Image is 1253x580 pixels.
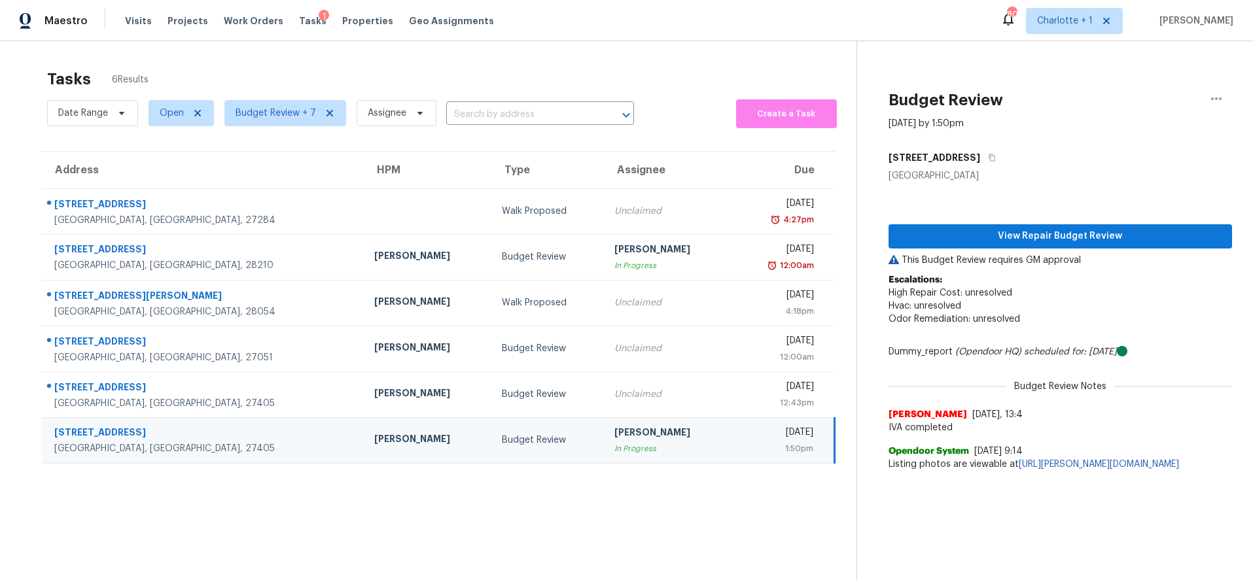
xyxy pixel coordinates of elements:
span: Opendoor System [889,445,969,458]
span: [DATE] 9:14 [974,447,1023,456]
div: [DATE] [742,288,814,305]
div: [GEOGRAPHIC_DATA], [GEOGRAPHIC_DATA], 27284 [54,214,353,227]
th: Due [732,152,834,188]
img: Overdue Alarm Icon [767,259,777,272]
span: Projects [168,14,208,27]
span: Create a Task [743,107,830,122]
span: Hvac: unresolved [889,301,961,311]
div: Unclaimed [614,388,721,401]
div: [PERSON_NAME] [374,386,481,403]
h2: Budget Review [889,94,1003,107]
div: Budget Review [502,250,594,264]
div: [DATE] [742,334,814,350]
a: [URL][PERSON_NAME][DOMAIN_NAME] [1019,460,1179,469]
div: [PERSON_NAME] [374,341,481,357]
div: [PERSON_NAME] [614,243,721,259]
span: Open [160,107,184,120]
div: 1:50pm [742,442,813,455]
span: Budget Review + 7 [236,107,316,120]
span: Tasks [299,16,326,26]
span: IVA completed [889,421,1233,434]
h2: Tasks [47,73,91,86]
div: [GEOGRAPHIC_DATA] [889,169,1233,182]
div: [STREET_ADDRESS] [54,335,353,351]
span: View Repair Budget Review [899,228,1222,245]
i: (Opendoor HQ) [955,347,1021,356]
div: Budget Review [502,342,594,355]
span: Assignee [368,107,406,120]
div: In Progress [614,442,721,455]
span: Visits [125,14,152,27]
div: Unclaimed [614,342,721,355]
b: Escalations: [889,275,942,284]
div: [DATE] [742,197,814,213]
th: Type [491,152,605,188]
div: [STREET_ADDRESS][PERSON_NAME] [54,289,353,305]
th: Address [42,152,364,188]
button: Create a Task [736,99,836,128]
div: 12:00am [742,350,814,364]
div: [PERSON_NAME] [374,249,481,265]
div: [STREET_ADDRESS] [54,243,353,259]
div: Walk Proposed [502,205,594,218]
span: Geo Assignments [409,14,494,27]
span: Listing photos are viewable at [889,458,1233,471]
div: Dummy_report [889,345,1233,358]
div: 12:00am [777,259,814,272]
div: 80 [1007,8,1016,21]
span: Properties [342,14,393,27]
div: Walk Proposed [502,296,594,309]
div: [PERSON_NAME] [374,432,481,449]
div: [STREET_ADDRESS] [54,197,353,214]
div: Unclaimed [614,205,721,218]
span: Date Range [58,107,108,120]
div: Unclaimed [614,296,721,309]
div: [PERSON_NAME] [374,295,481,311]
div: [DATE] [742,243,814,259]
div: [GEOGRAPHIC_DATA], [GEOGRAPHIC_DATA], 27405 [54,442,353,455]
div: 1 [319,10,329,23]
div: [DATE] [742,426,813,442]
span: Odor Remediation: unresolved [889,315,1020,324]
div: [GEOGRAPHIC_DATA], [GEOGRAPHIC_DATA], 27405 [54,397,353,410]
div: [DATE] by 1:50pm [889,117,964,130]
span: [PERSON_NAME] [1154,14,1233,27]
div: [PERSON_NAME] [614,426,721,442]
div: [GEOGRAPHIC_DATA], [GEOGRAPHIC_DATA], 28054 [54,305,353,318]
span: 6 Results [112,73,149,86]
p: This Budget Review requires GM approval [889,254,1233,267]
div: [GEOGRAPHIC_DATA], [GEOGRAPHIC_DATA], 28210 [54,259,353,272]
div: 4:18pm [742,305,814,318]
th: Assignee [604,152,732,188]
div: [STREET_ADDRESS] [54,426,353,442]
span: [PERSON_NAME] [889,408,967,421]
span: Budget Review Notes [1006,380,1114,393]
div: 4:27pm [781,213,814,226]
img: Overdue Alarm Icon [770,213,781,226]
input: Search by address [446,105,597,125]
span: Maestro [44,14,88,27]
div: [STREET_ADDRESS] [54,381,353,397]
div: In Progress [614,259,721,272]
button: Copy Address [980,146,998,169]
i: scheduled for: [DATE] [1024,347,1117,356]
span: Charlotte + 1 [1037,14,1093,27]
th: HPM [364,152,491,188]
div: [GEOGRAPHIC_DATA], [GEOGRAPHIC_DATA], 27051 [54,351,353,364]
div: Budget Review [502,388,594,401]
h5: [STREET_ADDRESS] [889,151,980,164]
span: Work Orders [224,14,283,27]
button: View Repair Budget Review [889,224,1233,248]
span: [DATE], 13:4 [972,410,1023,419]
div: [DATE] [742,380,814,396]
button: Open [617,106,635,124]
div: Budget Review [502,434,594,447]
span: High Repair Cost: unresolved [889,288,1012,298]
div: 12:43pm [742,396,814,409]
